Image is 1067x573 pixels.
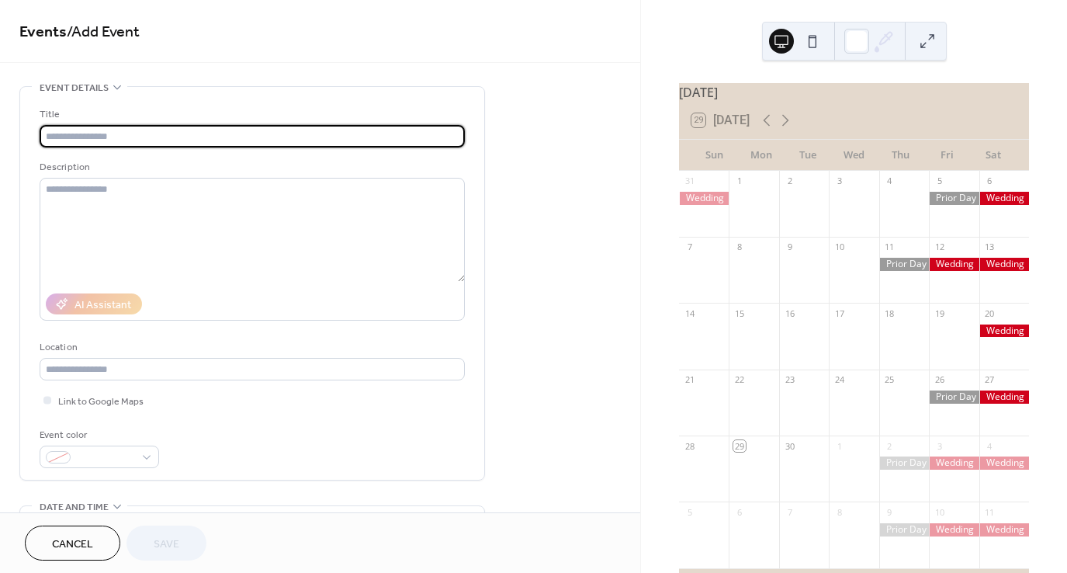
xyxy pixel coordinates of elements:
div: 31 [684,175,695,187]
div: 14 [684,307,695,319]
a: Events [19,17,67,47]
div: Wedding [979,391,1029,404]
div: Wedding [979,523,1029,537]
div: Prior Day Rental [929,192,979,205]
div: Wedding [979,192,1029,205]
div: Tue [785,140,831,171]
div: 3 [833,175,845,187]
div: 8 [833,506,845,518]
div: 26 [934,374,945,386]
div: 18 [884,307,896,319]
div: 28 [684,440,695,452]
div: 20 [984,307,996,319]
div: Sat [970,140,1017,171]
div: 29 [733,440,745,452]
div: 13 [984,241,996,253]
div: 10 [833,241,845,253]
span: / Add Event [67,17,140,47]
div: 27 [984,374,996,386]
div: 24 [833,374,845,386]
div: Thu [877,140,923,171]
div: 21 [684,374,695,386]
div: 3 [934,440,945,452]
div: 7 [784,506,795,518]
span: Link to Google Maps [58,394,144,410]
div: 8 [733,241,745,253]
div: 9 [784,241,795,253]
div: 5 [684,506,695,518]
div: Mon [738,140,785,171]
div: 6 [733,506,745,518]
div: Fri [923,140,970,171]
div: 9 [884,506,896,518]
div: Event color [40,427,156,443]
div: Location [40,339,462,356]
div: 11 [884,241,896,253]
div: 12 [934,241,945,253]
button: Cancel [25,526,120,561]
div: 11 [984,506,996,518]
div: Wedding [929,258,979,271]
div: Wedding [979,457,1029,470]
div: Prior Day Rental [929,391,979,404]
div: 22 [733,374,745,386]
div: 10 [934,506,945,518]
div: 5 [934,175,945,187]
div: 4 [984,440,996,452]
div: 15 [733,307,745,319]
div: 4 [884,175,896,187]
span: Date and time [40,499,109,516]
div: 1 [733,175,745,187]
div: Wedding [929,523,979,537]
div: Wedding [979,258,1029,271]
div: 7 [684,241,695,253]
div: 16 [784,307,795,319]
div: 2 [884,440,896,452]
div: Prior Day Rental [879,523,929,537]
div: 2 [784,175,795,187]
div: 6 [984,175,996,187]
div: Sun [691,140,738,171]
div: Description [40,159,462,175]
div: Wedding [679,192,729,205]
div: 19 [934,307,945,319]
div: 1 [833,440,845,452]
div: 30 [784,440,795,452]
div: 17 [833,307,845,319]
div: Title [40,106,462,123]
div: Wedding [979,325,1029,338]
span: Cancel [52,537,93,553]
div: 23 [784,374,795,386]
div: 25 [884,374,896,386]
div: Prior Day Rental [879,258,929,271]
span: Event details [40,80,109,96]
div: Wed [831,140,878,171]
div: Wedding [929,457,979,470]
div: Prior Day Rental [879,457,929,470]
div: [DATE] [679,83,1029,102]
